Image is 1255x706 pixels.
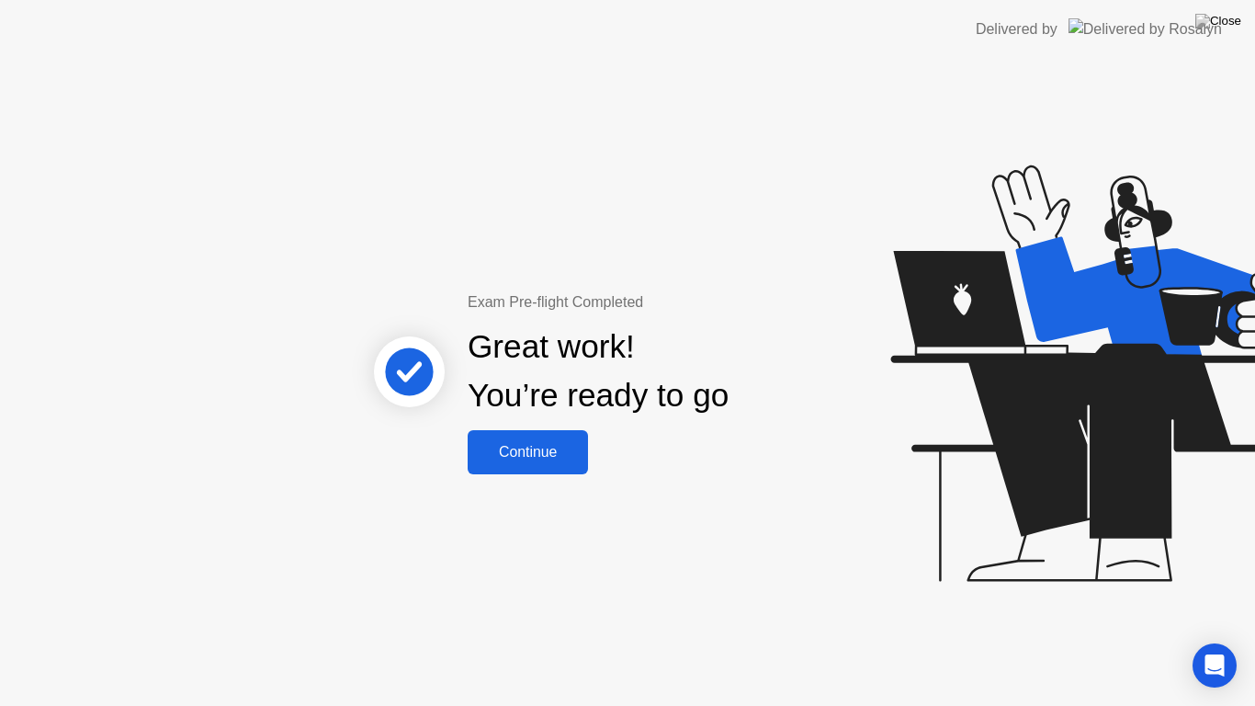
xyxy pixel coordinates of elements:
[1195,14,1241,28] img: Close
[1068,18,1222,40] img: Delivered by Rosalyn
[468,430,588,474] button: Continue
[468,291,847,313] div: Exam Pre-flight Completed
[473,444,582,461] div: Continue
[1193,643,1237,688] div: Open Intercom Messenger
[976,18,1057,40] div: Delivered by
[468,323,729,420] div: Great work! You’re ready to go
